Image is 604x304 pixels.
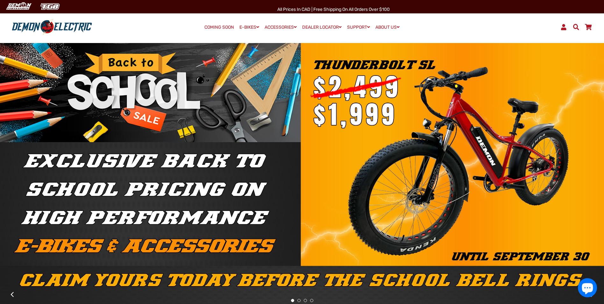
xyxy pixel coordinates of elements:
[297,299,301,302] button: 2 of 4
[37,1,63,12] img: TGB Canada
[310,299,313,302] button: 4 of 4
[262,23,299,32] a: ACCESSORIES
[202,23,236,32] a: COMING SOON
[277,7,390,12] span: All Prices in CAD | Free shipping on all orders over $100
[576,278,599,299] inbox-online-store-chat: Shopify online store chat
[300,23,344,32] a: DEALER LOCATOR
[10,19,94,35] img: Demon Electric logo
[304,299,307,302] button: 3 of 4
[237,23,261,32] a: E-BIKES
[291,299,294,302] button: 1 of 4
[3,1,34,12] img: Demon Electric
[345,23,372,32] a: SUPPORT
[373,23,402,32] a: ABOUT US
